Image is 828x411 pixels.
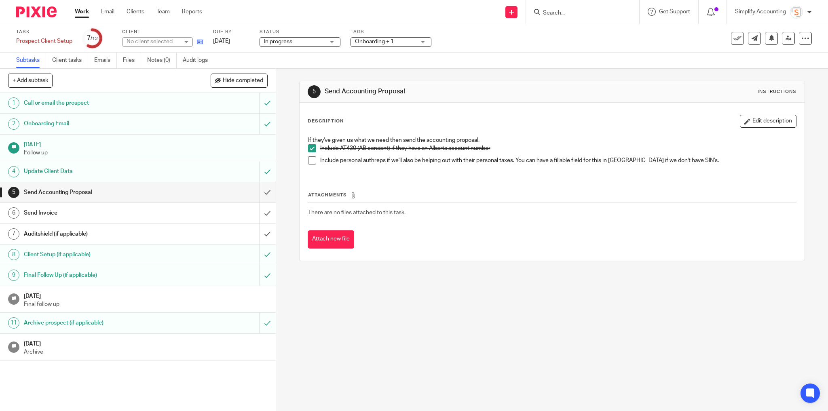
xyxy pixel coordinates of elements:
h1: Final Follow Up (if applicable) [24,269,175,281]
h1: [DATE] [24,139,268,149]
img: Screenshot%202023-11-29%20141159.png [790,6,803,19]
h1: Send Invoice [24,207,175,219]
a: Work [75,8,89,16]
a: Emails [94,53,117,68]
h1: Client Setup (if applicable) [24,249,175,261]
span: Attachments [308,193,347,197]
div: 9 [8,270,19,281]
span: Hide completed [223,78,263,84]
p: Include personal authreps if we'll also be helping out with their personal taxes. You can have a ... [320,156,796,164]
span: Get Support [659,9,690,15]
a: Email [101,8,114,16]
p: Simplify Accounting [735,8,786,16]
small: /12 [91,36,98,41]
p: Description [308,118,344,124]
a: Files [123,53,141,68]
button: Hide completed [211,74,268,87]
h1: [DATE] [24,290,268,300]
label: Status [260,29,340,35]
p: Final follow up [24,300,268,308]
div: 2 [8,118,19,130]
button: Attach new file [308,230,354,249]
label: Tags [351,29,431,35]
div: 7 [87,34,98,43]
span: [DATE] [213,38,230,44]
button: + Add subtask [8,74,53,87]
label: Task [16,29,72,35]
h1: Call or email the prospect [24,97,175,109]
img: Pixie [16,6,57,17]
div: 5 [8,187,19,198]
div: 7 [8,228,19,240]
div: 5 [308,85,321,98]
p: Include AT430 (AB consent) if they have an Alberta account number [320,144,796,152]
div: 8 [8,249,19,260]
div: 6 [8,207,19,219]
p: If they've given us what we need then send the accounting proposal. [308,136,796,144]
div: 11 [8,317,19,329]
a: Team [156,8,170,16]
span: Onboarding + 1 [355,39,394,44]
span: There are no files attached to this task. [308,210,406,215]
h1: Update Client Data [24,165,175,177]
div: Prospect Client Setup [16,37,72,45]
h1: [DATE] [24,338,268,348]
h1: Send Accounting Proposal [325,87,569,96]
p: Archive [24,348,268,356]
a: Notes (0) [147,53,177,68]
a: Clients [127,8,144,16]
a: Reports [182,8,202,16]
div: 4 [8,166,19,177]
input: Search [542,10,615,17]
div: 1 [8,97,19,109]
div: Instructions [758,89,796,95]
a: Subtasks [16,53,46,68]
button: Edit description [740,115,796,128]
h1: Send Accounting Proposal [24,186,175,198]
div: No client selected [127,38,179,46]
h1: Auditshield (if applicable) [24,228,175,240]
h1: Archive prospect (if applicable) [24,317,175,329]
a: Audit logs [183,53,214,68]
span: In progress [264,39,292,44]
p: Follow up [24,149,268,157]
label: Client [122,29,203,35]
h1: Onboarding Email [24,118,175,130]
label: Due by [213,29,249,35]
a: Client tasks [52,53,88,68]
